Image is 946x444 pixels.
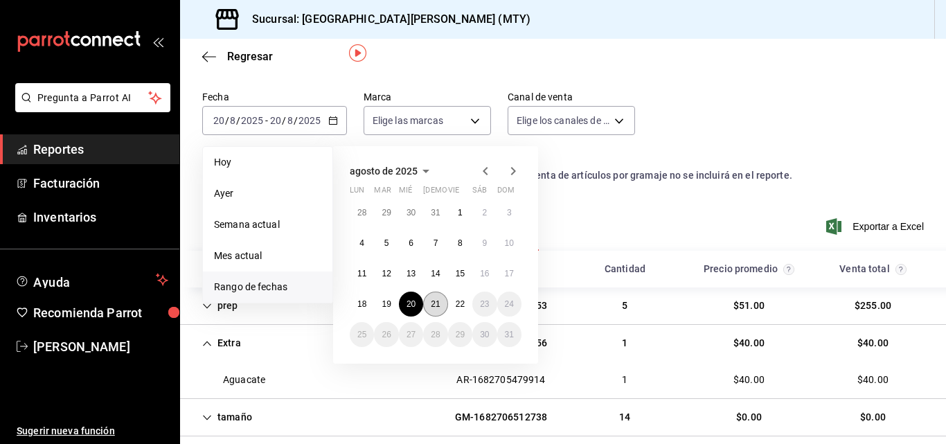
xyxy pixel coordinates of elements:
div: HeadCell [687,256,811,282]
abbr: 16 de agosto de 2025 [480,269,489,278]
span: Facturación [33,174,168,193]
input: -- [269,115,282,126]
abbr: 2 de agosto de 2025 [482,208,487,217]
div: Cell [611,330,639,356]
abbr: 26 de agosto de 2025 [382,330,391,339]
abbr: 28 de agosto de 2025 [431,330,440,339]
abbr: 14 de agosto de 2025 [431,269,440,278]
button: 3 de agosto de 2025 [497,200,521,225]
span: / [294,115,298,126]
abbr: 24 de agosto de 2025 [505,299,514,309]
button: 30 de agosto de 2025 [472,322,497,347]
div: Row [180,325,946,362]
button: 11 de agosto de 2025 [350,261,374,286]
button: 14 de agosto de 2025 [423,261,447,286]
button: 13 de agosto de 2025 [399,261,423,286]
span: Semana actual [214,217,321,232]
abbr: 3 de agosto de 2025 [507,208,512,217]
button: 29 de julio de 2025 [374,200,398,225]
abbr: 12 de agosto de 2025 [382,269,391,278]
button: 31 de julio de 2025 [423,200,447,225]
abbr: 21 de agosto de 2025 [431,299,440,309]
button: 7 de agosto de 2025 [423,231,447,256]
abbr: 10 de agosto de 2025 [505,238,514,248]
button: 24 de agosto de 2025 [497,292,521,317]
abbr: domingo [497,186,515,200]
span: Hoy [214,155,321,170]
div: Cell [722,330,776,356]
abbr: martes [374,186,391,200]
abbr: 8 de agosto de 2025 [458,238,463,248]
div: Row [180,287,946,325]
abbr: 25 de agosto de 2025 [357,330,366,339]
abbr: 30 de julio de 2025 [407,208,416,217]
div: HeadCell [811,256,935,282]
abbr: 18 de agosto de 2025 [357,299,366,309]
span: [PERSON_NAME] [33,337,168,356]
div: Cell [846,367,900,393]
svg: Precio promedio = total de grupos modificadores / cantidad [783,264,794,275]
button: 31 de agosto de 2025 [497,322,521,347]
span: - [265,115,268,126]
button: 12 de agosto de 2025 [374,261,398,286]
span: agosto de 2025 [350,166,418,177]
button: 4 de agosto de 2025 [350,231,374,256]
abbr: 11 de agosto de 2025 [357,269,366,278]
div: Row [180,399,946,436]
span: Elige los canales de venta [517,114,609,127]
abbr: 4 de agosto de 2025 [359,238,364,248]
button: 21 de agosto de 2025 [423,292,447,317]
button: 30 de julio de 2025 [399,200,423,225]
abbr: 20 de agosto de 2025 [407,299,416,309]
div: Cell [191,330,252,356]
button: Regresar [202,50,273,63]
span: / [225,115,229,126]
div: Row [180,362,946,398]
span: Regresar [227,50,273,63]
div: Cell [611,293,639,319]
button: 16 de agosto de 2025 [472,261,497,286]
div: Cell [725,405,773,430]
button: 8 de agosto de 2025 [448,231,472,256]
button: 10 de agosto de 2025 [497,231,521,256]
abbr: 6 de agosto de 2025 [409,238,413,248]
abbr: 27 de agosto de 2025 [407,330,416,339]
div: Cell [608,405,641,430]
span: Sugerir nueva función [17,424,168,438]
span: / [282,115,286,126]
button: 19 de agosto de 2025 [374,292,398,317]
abbr: 23 de agosto de 2025 [480,299,489,309]
input: ---- [240,115,264,126]
abbr: viernes [448,186,459,200]
button: 25 de agosto de 2025 [350,322,374,347]
button: 29 de agosto de 2025 [448,322,472,347]
abbr: sábado [472,186,487,200]
input: ---- [298,115,321,126]
label: Canal de venta [508,92,635,102]
abbr: 19 de agosto de 2025 [382,299,391,309]
input: -- [287,115,294,126]
button: Exportar a Excel [829,218,924,235]
div: HeadCell [191,256,439,282]
div: Cell [849,405,897,430]
span: Recomienda Parrot [33,303,168,322]
button: 15 de agosto de 2025 [448,261,472,286]
div: Cell [444,405,558,430]
abbr: 13 de agosto de 2025 [407,269,416,278]
button: 5 de agosto de 2025 [374,231,398,256]
label: Fecha [202,92,347,102]
div: Head [180,251,946,287]
abbr: 31 de julio de 2025 [431,208,440,217]
h3: Sucursal: [GEOGRAPHIC_DATA][PERSON_NAME] (MTY) [241,11,530,28]
span: Pregunta a Parrot AI [37,91,149,105]
button: 1 de agosto de 2025 [448,200,472,225]
abbr: 29 de agosto de 2025 [456,330,465,339]
button: open_drawer_menu [152,36,163,47]
abbr: 31 de agosto de 2025 [505,330,514,339]
button: 6 de agosto de 2025 [399,231,423,256]
img: Tooltip marker [349,44,366,62]
abbr: lunes [350,186,364,200]
button: 17 de agosto de 2025 [497,261,521,286]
